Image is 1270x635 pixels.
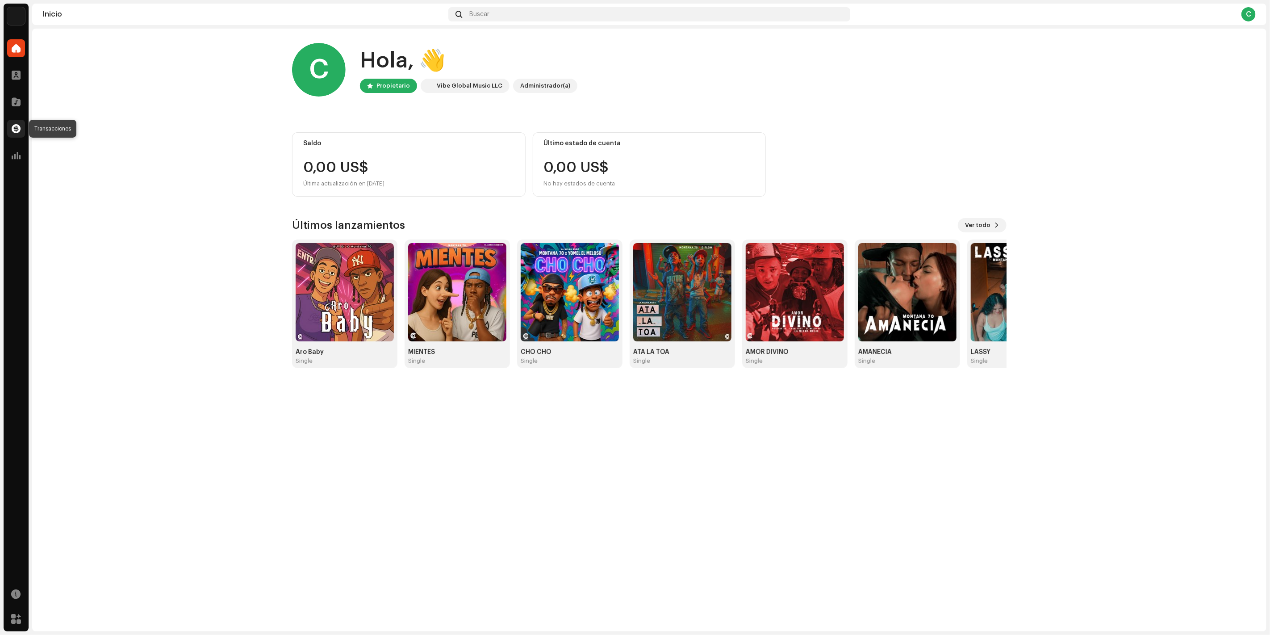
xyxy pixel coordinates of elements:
div: Single [521,357,538,365]
div: LASSY [971,349,1069,356]
img: 99f30673-371c-4140-a6a0-3d30e9a4138d [633,243,731,341]
div: Último estado de cuenta [544,140,755,147]
div: No hay estados de cuenta [544,178,615,189]
div: Administrador(a) [520,80,570,91]
div: Single [408,357,425,365]
div: AMANECIA [858,349,957,356]
div: C [1241,7,1256,21]
img: 92c51b26-f3b3-4d99-9555-c96e13471950 [971,243,1069,341]
re-o-card-value: Último estado de cuenta [533,132,766,197]
img: efe17899-e597-4c86-b47f-de2678312cfe [7,7,25,25]
img: 9323ac29-6568-4296-b2fb-eab98ec0f498 [408,243,506,341]
div: Aro Baby [296,349,394,356]
span: Ver todo [965,216,990,234]
div: Single [296,357,313,365]
div: C [292,43,346,97]
div: ATA LA TOA [633,349,731,356]
re-o-card-value: Saldo [292,132,526,197]
img: 506e0b3b-7343-4804-91b3-fe0772f9b4d6 [296,243,394,341]
button: Ver todo [958,218,1007,232]
div: Propietario [376,80,410,91]
div: Single [971,357,988,365]
div: Última actualización en [DATE] [303,178,514,189]
div: MIENTES [408,349,506,356]
div: Inicio [43,11,445,18]
img: efe17899-e597-4c86-b47f-de2678312cfe [422,80,433,91]
div: Hola, 👋 [360,46,577,75]
h3: Últimos lanzamientos [292,218,405,232]
div: Saldo [303,140,514,147]
div: Single [746,357,763,365]
img: 5b278a08-93b7-45c6-a514-91eaad229b1d [746,243,844,341]
div: CHO CHO [521,349,619,356]
span: Buscar [469,11,489,18]
img: 72978e40-25f6-4d30-9a34-2b78cc5477d8 [521,243,619,341]
div: Vibe Global Music LLC [437,80,502,91]
div: AMOR DIVINO [746,349,844,356]
div: Single [858,357,875,365]
img: 8587b220-31d9-4655-87d0-770377e984ac [858,243,957,341]
div: Single [633,357,650,365]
